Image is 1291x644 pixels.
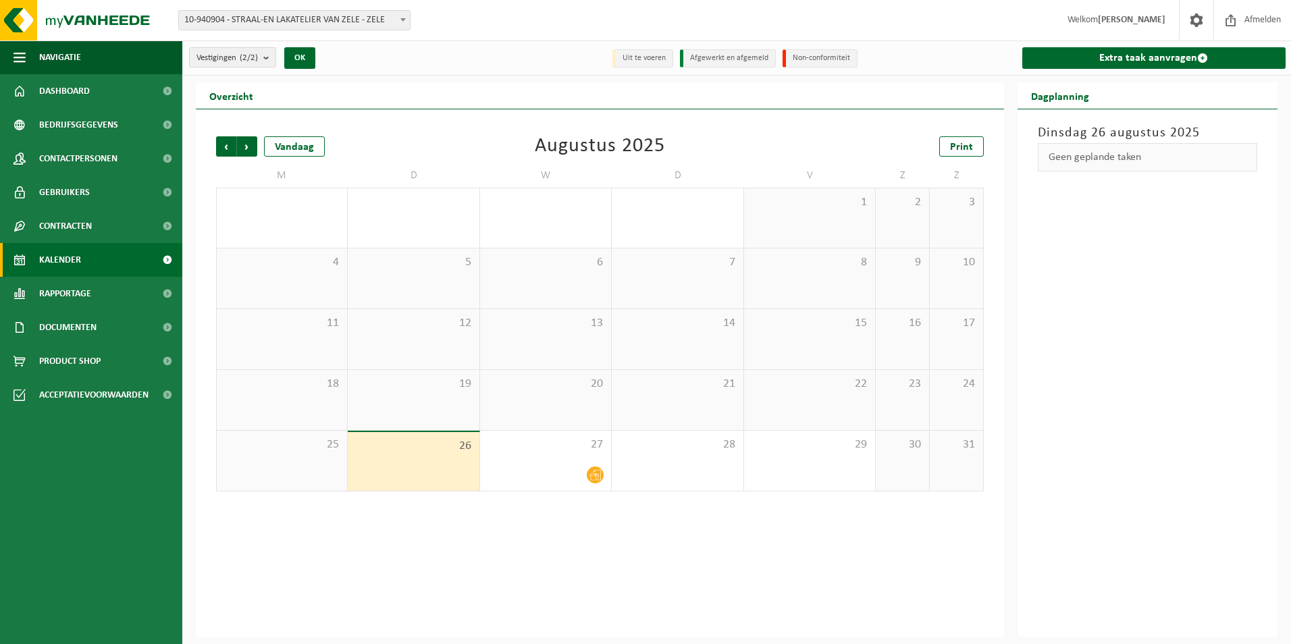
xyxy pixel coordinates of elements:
[216,163,348,188] td: M
[39,74,90,108] span: Dashboard
[223,437,340,452] span: 25
[618,255,736,270] span: 7
[751,437,868,452] span: 29
[612,49,673,68] li: Uit te voeren
[223,255,340,270] span: 4
[39,209,92,243] span: Contracten
[237,136,257,157] span: Volgende
[348,163,479,188] td: D
[930,163,984,188] td: Z
[937,255,976,270] span: 10
[680,49,776,68] li: Afgewerkt en afgemeld
[1038,123,1258,143] h3: Dinsdag 26 augustus 2025
[354,439,472,454] span: 26
[939,136,984,157] a: Print
[618,377,736,392] span: 21
[354,255,472,270] span: 5
[1022,47,1286,69] a: Extra taak aanvragen
[882,437,922,452] span: 30
[1018,82,1103,109] h2: Dagplanning
[39,243,81,277] span: Kalender
[937,195,976,210] span: 3
[39,176,90,209] span: Gebruikers
[487,316,604,331] span: 13
[535,136,665,157] div: Augustus 2025
[39,378,149,412] span: Acceptatievoorwaarden
[882,377,922,392] span: 23
[179,11,410,30] span: 10-940904 - STRAAL-EN LAKATELIER VAN ZELE - ZELE
[751,377,868,392] span: 22
[39,311,97,344] span: Documenten
[480,163,612,188] td: W
[240,53,258,62] count: (2/2)
[39,41,81,74] span: Navigatie
[487,437,604,452] span: 27
[937,437,976,452] span: 31
[39,344,101,378] span: Product Shop
[223,316,340,331] span: 11
[876,163,930,188] td: Z
[189,47,276,68] button: Vestigingen(2/2)
[264,136,325,157] div: Vandaag
[751,255,868,270] span: 8
[1038,143,1258,171] div: Geen geplande taken
[196,82,267,109] h2: Overzicht
[612,163,743,188] td: D
[354,377,472,392] span: 19
[196,48,258,68] span: Vestigingen
[1098,15,1165,25] strong: [PERSON_NAME]
[216,136,236,157] span: Vorige
[751,316,868,331] span: 15
[223,377,340,392] span: 18
[950,142,973,153] span: Print
[39,108,118,142] span: Bedrijfsgegevens
[178,10,411,30] span: 10-940904 - STRAAL-EN LAKATELIER VAN ZELE - ZELE
[882,195,922,210] span: 2
[882,255,922,270] span: 9
[783,49,858,68] li: Non-conformiteit
[487,377,604,392] span: 20
[354,316,472,331] span: 12
[937,316,976,331] span: 17
[882,316,922,331] span: 16
[618,316,736,331] span: 14
[618,437,736,452] span: 28
[751,195,868,210] span: 1
[487,255,604,270] span: 6
[39,277,91,311] span: Rapportage
[39,142,117,176] span: Contactpersonen
[937,377,976,392] span: 24
[284,47,315,69] button: OK
[744,163,876,188] td: V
